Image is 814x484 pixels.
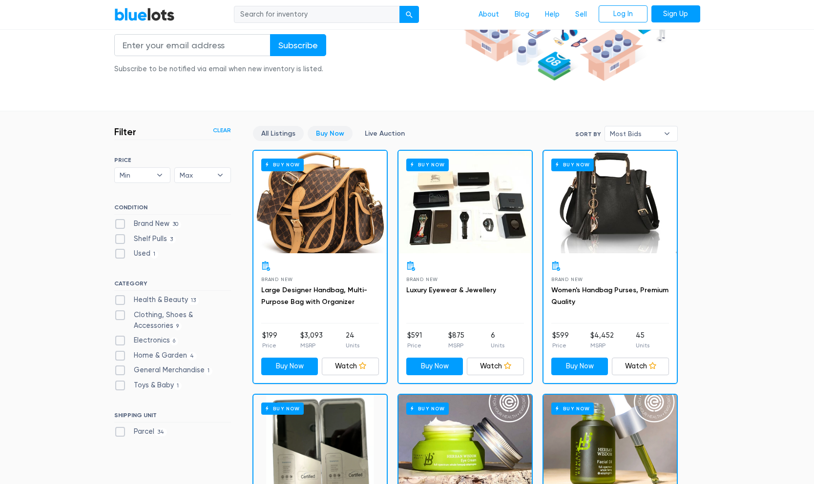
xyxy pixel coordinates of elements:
[253,151,387,253] a: Buy Now
[636,330,649,350] li: 45
[114,248,159,259] label: Used
[551,159,594,171] h6: Buy Now
[551,286,668,306] a: Women's Handbag Purses, Premium Quality
[467,358,524,375] a: Watch
[114,426,167,437] label: Parcel
[491,341,504,350] p: Units
[406,358,463,375] a: Buy Now
[300,330,323,350] li: $3,093
[406,159,449,171] h6: Buy Now
[407,341,422,350] p: Price
[636,341,649,350] p: Units
[398,151,532,253] a: Buy Now
[322,358,379,375] a: Watch
[114,310,231,331] label: Clothing, Shoes & Accessories
[114,126,136,138] h3: Filter
[612,358,669,375] a: Watch
[491,330,504,350] li: 6
[253,126,304,141] a: All Listings
[114,335,179,346] label: Electronics
[406,277,438,282] span: Brand New
[114,295,199,305] label: Health & Beauty
[551,403,594,415] h6: Buy Now
[169,221,182,228] span: 30
[114,34,271,56] input: Enter your email address
[114,280,231,291] h6: CATEGORY
[114,350,197,361] label: Home & Garden
[262,330,277,350] li: $199
[114,380,182,391] label: Toys & Baby
[657,126,677,141] b: ▾
[356,126,413,141] a: Live Auction
[406,286,496,294] a: Luxury Eyewear & Jewellery
[114,157,231,163] h6: PRICE
[167,236,176,243] span: 3
[537,5,567,24] a: Help
[346,341,359,350] p: Units
[270,34,326,56] input: Subscribe
[300,341,323,350] p: MSRP
[552,330,569,350] li: $599
[590,341,614,350] p: MSRP
[174,382,182,390] span: 1
[213,126,231,135] a: Clear
[154,428,167,436] span: 34
[590,330,614,350] li: $4,452
[114,365,213,376] label: General Merchandise
[205,367,213,375] span: 1
[114,7,175,21] a: BlueLots
[471,5,507,24] a: About
[150,251,159,259] span: 1
[552,341,569,350] p: Price
[262,341,277,350] p: Price
[308,126,353,141] a: Buy Now
[114,412,231,423] h6: SHIPPING UNIT
[114,234,176,244] label: Shelf Pulls
[407,330,422,350] li: $591
[261,286,367,306] a: Large Designer Handbag, Multi-Purpose Bag with Organizer
[448,330,464,350] li: $875
[551,277,583,282] span: Brand New
[173,323,182,330] span: 9
[346,330,359,350] li: 24
[406,403,449,415] h6: Buy Now
[599,5,647,23] a: Log In
[610,126,659,141] span: Most Bids
[170,337,179,345] span: 6
[551,358,608,375] a: Buy Now
[188,297,199,305] span: 13
[234,6,400,23] input: Search for inventory
[210,168,230,182] b: ▾
[114,219,182,229] label: Brand New
[120,168,152,182] span: Min
[149,168,170,182] b: ▾
[187,352,197,360] span: 4
[114,204,231,215] h6: CONDITION
[261,159,304,171] h6: Buy Now
[543,151,677,253] a: Buy Now
[448,341,464,350] p: MSRP
[567,5,595,24] a: Sell
[261,403,304,415] h6: Buy Now
[180,168,212,182] span: Max
[507,5,537,24] a: Blog
[114,64,326,75] div: Subscribe to be notified via email when new inventory is listed.
[261,358,318,375] a: Buy Now
[575,130,601,139] label: Sort By
[651,5,700,23] a: Sign Up
[261,277,293,282] span: Brand New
